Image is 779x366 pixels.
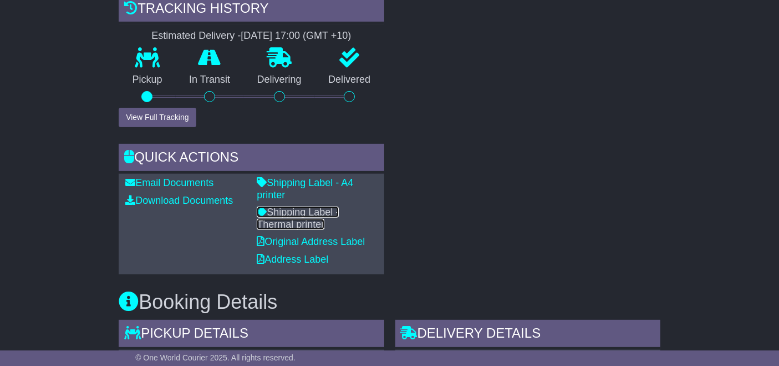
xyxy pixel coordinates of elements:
div: Pickup Details [119,320,384,350]
div: Estimated Delivery - [119,30,384,42]
p: Delivered [315,74,384,86]
h3: Booking Details [119,291,660,313]
a: Shipping Label - A4 printer [257,177,353,200]
div: [DATE] 17:00 (GMT +10) [241,30,351,42]
p: In Transit [176,74,244,86]
p: Pickup [119,74,176,86]
button: View Full Tracking [119,108,196,127]
a: Shipping Label - Thermal printer [257,207,339,230]
a: Download Documents [125,195,233,206]
div: Quick Actions [119,144,384,174]
a: Address Label [257,254,328,265]
span: © One World Courier 2025. All rights reserved. [135,353,296,362]
div: Delivery Details [395,320,660,350]
a: Original Address Label [257,236,365,247]
a: Email Documents [125,177,213,188]
p: Delivering [243,74,315,86]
